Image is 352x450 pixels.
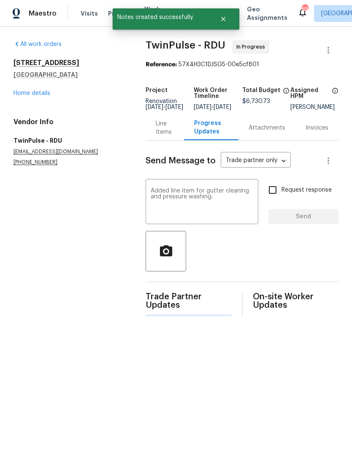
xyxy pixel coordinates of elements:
[332,87,338,104] span: The hpm assigned to this work order.
[194,104,231,110] span: -
[214,104,231,110] span: [DATE]
[113,8,209,26] span: Notes created successfully.
[165,104,183,110] span: [DATE]
[146,98,183,110] span: Renovation
[194,104,211,110] span: [DATE]
[146,104,183,110] span: -
[253,293,338,309] span: On-site Worker Updates
[156,119,174,136] div: Line Items
[146,62,177,68] b: Reference:
[283,87,290,98] span: The total cost of line items that have been proposed by Opendoor. This sum includes line items th...
[144,5,166,22] span: Work Orders
[302,5,308,14] div: 65
[282,186,332,195] span: Request response
[146,293,231,309] span: Trade Partner Updates
[108,9,134,18] span: Projects
[242,87,280,93] h5: Total Budget
[146,157,216,165] span: Send Message to
[146,40,225,50] span: TwinPulse - RDU
[290,87,329,99] h5: Assigned HPM
[81,9,98,18] span: Visits
[236,43,268,51] span: In Progress
[14,118,125,126] h4: Vendor Info
[209,11,237,27] button: Close
[242,98,270,104] span: $6,730.73
[14,90,50,96] a: Home details
[14,136,125,145] h5: TwinPulse - RDU
[221,154,291,168] div: Trade partner only
[306,124,328,132] div: Invoices
[146,87,168,93] h5: Project
[146,60,338,69] div: 57X4H3C1DJSG5-00e5cf801
[146,104,163,110] span: [DATE]
[247,5,287,22] span: Geo Assignments
[14,41,62,47] a: All work orders
[290,104,338,110] div: [PERSON_NAME]
[194,87,242,99] h5: Work Order Timeline
[249,124,285,132] div: Attachments
[151,188,253,217] textarea: Added line item for gutter cleaning and pressure washing.
[194,119,228,136] div: Progress Updates
[29,9,57,18] span: Maestro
